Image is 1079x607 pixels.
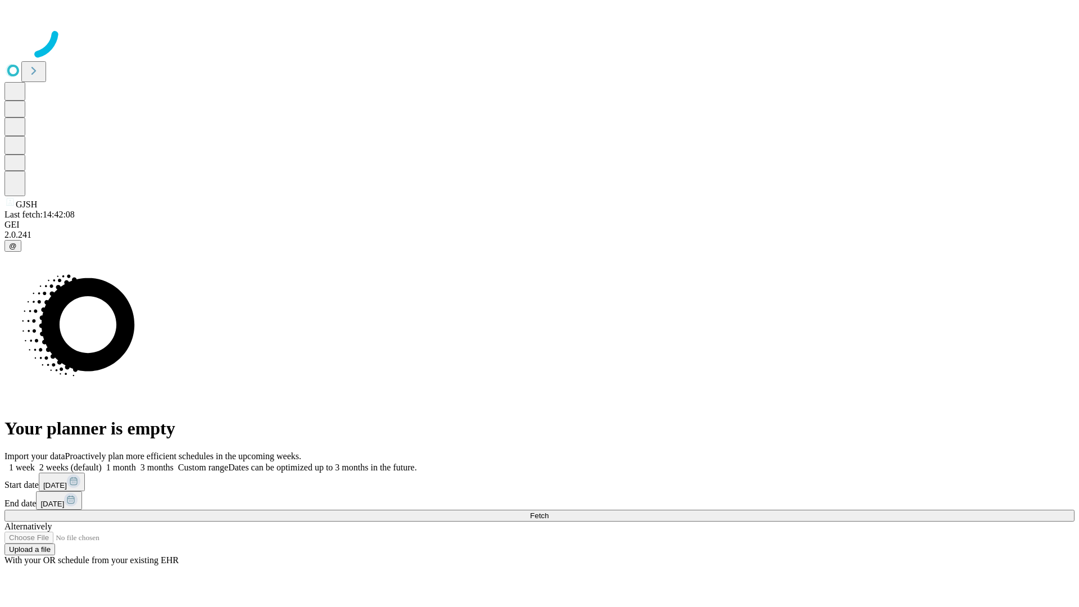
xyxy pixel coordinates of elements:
[9,463,35,472] span: 1 week
[178,463,228,472] span: Custom range
[4,210,75,219] span: Last fetch: 14:42:08
[4,522,52,531] span: Alternatively
[4,491,1075,510] div: End date
[140,463,174,472] span: 3 months
[4,510,1075,522] button: Fetch
[43,481,67,490] span: [DATE]
[106,463,136,472] span: 1 month
[530,511,548,520] span: Fetch
[16,200,37,209] span: GJSH
[65,451,301,461] span: Proactively plan more efficient schedules in the upcoming weeks.
[4,451,65,461] span: Import your data
[40,500,64,508] span: [DATE]
[39,463,102,472] span: 2 weeks (default)
[4,555,179,565] span: With your OR schedule from your existing EHR
[4,473,1075,491] div: Start date
[9,242,17,250] span: @
[39,473,85,491] button: [DATE]
[36,491,82,510] button: [DATE]
[4,230,1075,240] div: 2.0.241
[4,543,55,555] button: Upload a file
[4,220,1075,230] div: GEI
[4,418,1075,439] h1: Your planner is empty
[228,463,416,472] span: Dates can be optimized up to 3 months in the future.
[4,240,21,252] button: @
